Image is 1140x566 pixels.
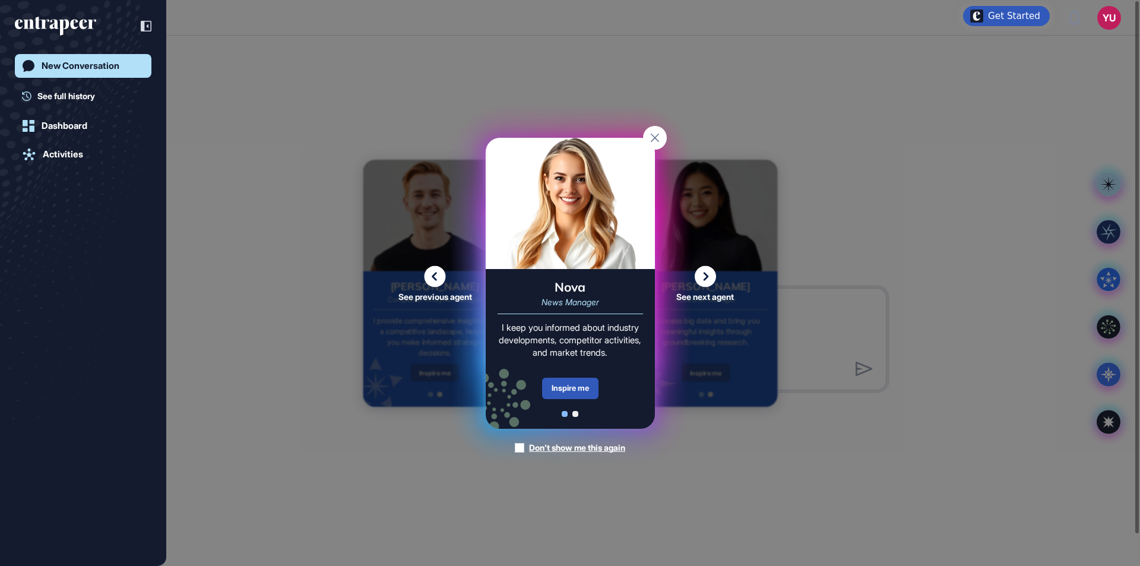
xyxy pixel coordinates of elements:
[498,321,643,359] div: I keep you informed about industry developments, competitor activities, and market trends.
[541,298,599,306] div: News Manager
[37,90,95,102] span: See full history
[15,17,96,36] div: entrapeer-logo
[542,378,598,399] div: Inspire me
[42,61,119,71] div: New Conversation
[970,10,983,23] img: launcher-image-alternative-text
[1097,6,1121,30] button: YU
[15,143,151,166] a: Activities
[555,281,585,293] div: Nova
[43,149,83,160] div: Activities
[22,90,151,102] a: See full history
[486,138,655,269] img: nova-card.png
[15,114,151,138] a: Dashboard
[963,6,1050,26] div: Open Get Started checklist
[676,292,734,301] span: See next agent
[988,10,1040,22] div: Get Started
[15,54,151,78] a: New Conversation
[529,442,625,454] div: Don't show me this again
[42,121,87,131] div: Dashboard
[398,292,472,301] span: See previous agent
